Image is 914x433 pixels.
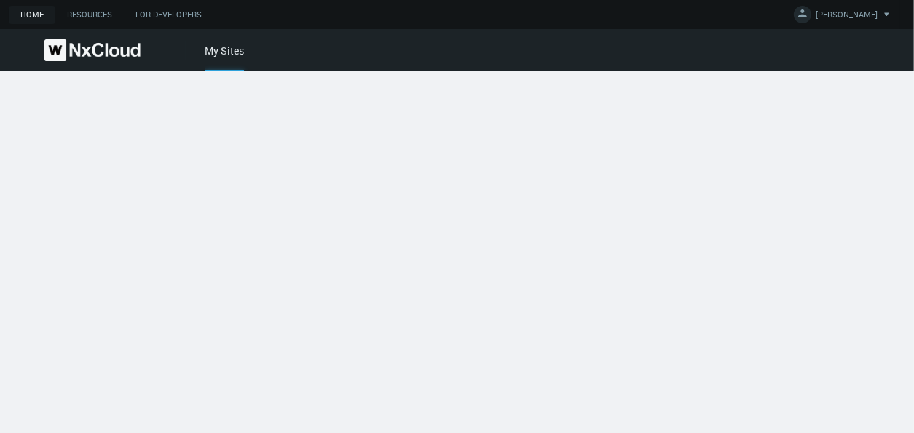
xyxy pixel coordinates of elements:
[9,6,55,24] a: Home
[124,6,213,24] a: For Developers
[205,43,244,71] div: My Sites
[55,6,124,24] a: Resources
[816,9,878,25] span: [PERSON_NAME]
[44,39,141,61] img: Nx Cloud logo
